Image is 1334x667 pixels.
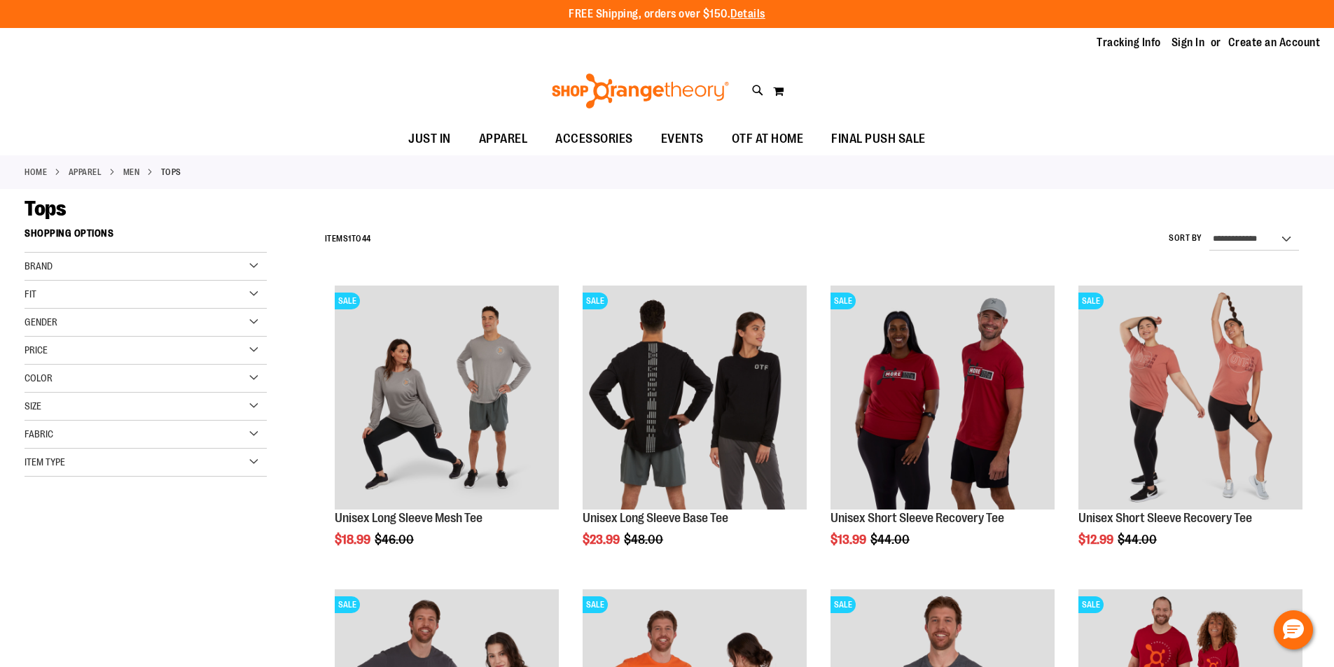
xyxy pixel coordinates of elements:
[718,123,818,155] a: OTF AT HOME
[831,511,1004,525] a: Unisex Short Sleeve Recovery Tee
[583,533,622,547] span: $23.99
[1078,511,1252,525] a: Unisex Short Sleeve Recovery Tee
[647,123,718,155] a: EVENTS
[569,6,765,22] p: FREE Shipping, orders over $150.
[375,533,416,547] span: $46.00
[325,228,371,250] h2: Items to
[1078,286,1302,512] a: Product image for Unisex Short Sleeve Recovery TeeSALE
[328,279,566,582] div: product
[335,286,559,512] a: Unisex Long Sleeve Mesh Tee primary imageSALE
[831,596,856,613] span: SALE
[335,596,360,613] span: SALE
[730,8,765,20] a: Details
[831,293,856,309] span: SALE
[25,428,53,440] span: Fabric
[161,166,181,178] strong: Tops
[394,123,465,155] a: JUST IN
[479,123,528,155] span: APPAREL
[25,372,53,384] span: Color
[25,344,48,356] span: Price
[362,234,371,244] span: 44
[69,166,102,178] a: APPAREL
[1078,293,1104,309] span: SALE
[335,293,360,309] span: SALE
[1078,286,1302,510] img: Product image for Unisex Short Sleeve Recovery Tee
[732,123,804,155] span: OTF AT HOME
[831,286,1055,512] a: Product image for Unisex SS Recovery TeeSALE
[335,286,559,510] img: Unisex Long Sleeve Mesh Tee primary image
[25,400,41,412] span: Size
[1078,533,1116,547] span: $12.99
[1169,232,1202,244] label: Sort By
[583,286,807,512] a: Product image for Unisex Long Sleeve Base TeeSALE
[824,279,1062,582] div: product
[1097,35,1161,50] a: Tracking Info
[550,73,731,108] img: Shop Orangetheory
[25,166,47,178] a: Home
[25,288,36,300] span: Fit
[408,123,451,155] span: JUST IN
[555,123,633,155] span: ACCESSORIES
[348,234,352,244] span: 1
[1172,35,1205,50] a: Sign In
[624,533,665,547] span: $48.00
[25,456,65,468] span: Item Type
[123,166,140,178] a: MEN
[335,511,482,525] a: Unisex Long Sleeve Mesh Tee
[1071,279,1309,582] div: product
[583,511,728,525] a: Unisex Long Sleeve Base Tee
[1274,610,1313,650] button: Hello, have a question? Let’s chat.
[576,279,814,582] div: product
[1228,35,1321,50] a: Create an Account
[817,123,940,155] a: FINAL PUSH SALE
[583,596,608,613] span: SALE
[25,197,66,220] span: Tops
[1078,596,1104,613] span: SALE
[583,293,608,309] span: SALE
[25,260,53,272] span: Brand
[1118,533,1159,547] span: $44.00
[661,123,704,155] span: EVENTS
[25,316,57,328] span: Gender
[831,286,1055,510] img: Product image for Unisex SS Recovery Tee
[831,533,868,547] span: $13.99
[541,123,647,155] a: ACCESSORIES
[831,123,926,155] span: FINAL PUSH SALE
[870,533,912,547] span: $44.00
[583,286,807,510] img: Product image for Unisex Long Sleeve Base Tee
[25,221,267,253] strong: Shopping Options
[465,123,542,155] a: APPAREL
[335,533,373,547] span: $18.99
